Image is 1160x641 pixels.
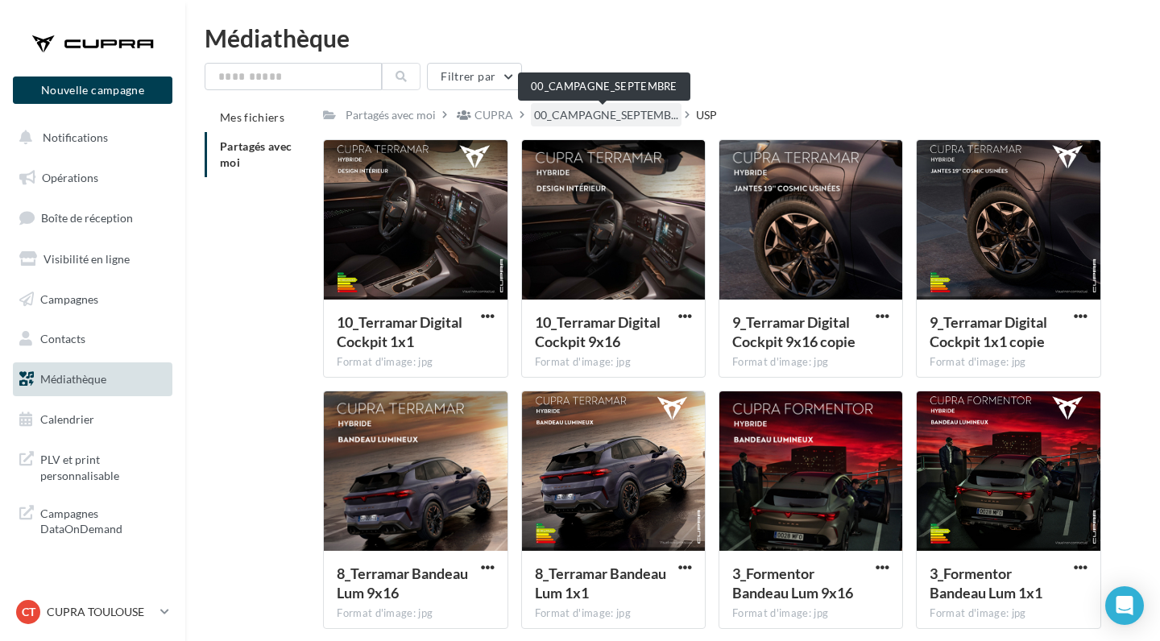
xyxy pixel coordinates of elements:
span: Partagés avec moi [220,139,292,169]
span: 9_Terramar Digital Cockpit 1x1 copie [930,313,1047,350]
span: Campagnes DataOnDemand [40,502,166,537]
span: Opérations [42,171,98,184]
div: Partagés avec moi [346,107,436,123]
span: Visibilité en ligne [43,252,130,266]
div: CUPRA [474,107,513,123]
button: Nouvelle campagne [13,77,172,104]
span: Campagnes [40,292,98,305]
div: Format d'image: jpg [732,606,889,621]
a: Opérations [10,161,176,195]
span: Calendrier [40,412,94,426]
div: Format d'image: jpg [732,355,889,370]
button: Filtrer par [427,63,522,90]
div: USP [696,107,717,123]
span: 10_Terramar Digital Cockpit 9x16 [535,313,661,350]
button: Notifications [10,121,169,155]
a: Boîte de réception [10,201,176,235]
div: Médiathèque [205,26,1141,50]
span: Notifications [43,130,108,144]
span: 3_Formentor Bandeau Lum 9x16 [732,564,853,602]
span: 10_Terramar Digital Cockpit 1x1 [337,313,462,350]
a: Campagnes [10,283,176,316]
a: Visibilité en ligne [10,242,176,276]
a: Contacts [10,322,176,356]
span: Boîte de réception [41,211,133,225]
span: Médiathèque [40,372,106,386]
span: 8_Terramar Bandeau Lum 9x16 [337,564,468,602]
span: Mes fichiers [220,110,284,124]
p: CUPRA TOULOUSE [47,604,154,620]
a: Médiathèque [10,362,176,396]
span: 8_Terramar Bandeau Lum 1x1 [535,564,666,602]
a: PLV et print personnalisable [10,442,176,490]
div: Format d'image: jpg [535,355,692,370]
span: 00_CAMPAGNE_SEPTEMB... [534,107,678,123]
span: CT [22,604,35,620]
div: 00_CAMPAGNE_SEPTEMBRE [518,72,690,101]
a: CT CUPRA TOULOUSE [13,597,172,627]
span: Contacts [40,332,85,345]
span: 9_Terramar Digital Cockpit 9x16 copie [732,313,855,350]
div: Format d'image: jpg [337,355,494,370]
div: Format d'image: jpg [337,606,494,621]
div: Format d'image: jpg [930,355,1087,370]
div: Format d'image: jpg [535,606,692,621]
div: Format d'image: jpg [930,606,1087,621]
a: Calendrier [10,403,176,436]
span: PLV et print personnalisable [40,449,166,483]
a: Campagnes DataOnDemand [10,496,176,544]
div: Open Intercom Messenger [1105,586,1144,625]
span: 3_Formentor Bandeau Lum 1x1 [930,564,1042,602]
